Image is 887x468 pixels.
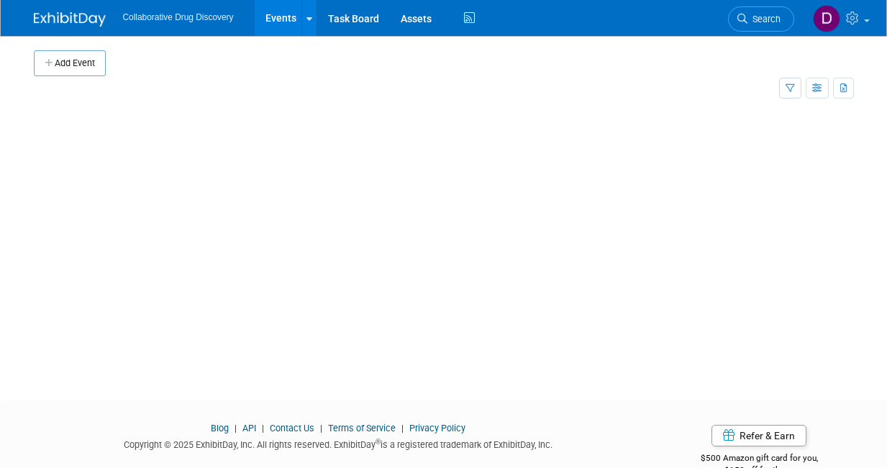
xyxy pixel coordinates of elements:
[242,423,256,433] a: API
[211,423,229,433] a: Blog
[34,50,106,76] button: Add Event
[813,5,840,32] img: Daniel Castro
[747,14,781,24] span: Search
[376,438,381,446] sup: ®
[711,425,806,446] a: Refer & Earn
[328,423,396,433] a: Terms of Service
[317,423,326,433] span: |
[123,12,234,22] span: Collaborative Drug Discovery
[270,423,314,433] a: Contact Us
[409,423,465,433] a: Privacy Policy
[398,423,407,433] span: |
[34,435,644,451] div: Copyright © 2025 ExhibitDay, Inc. All rights reserved. ExhibitDay is a registered trademark of Ex...
[231,423,240,433] span: |
[34,12,106,27] img: ExhibitDay
[258,423,268,433] span: |
[728,6,794,32] a: Search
